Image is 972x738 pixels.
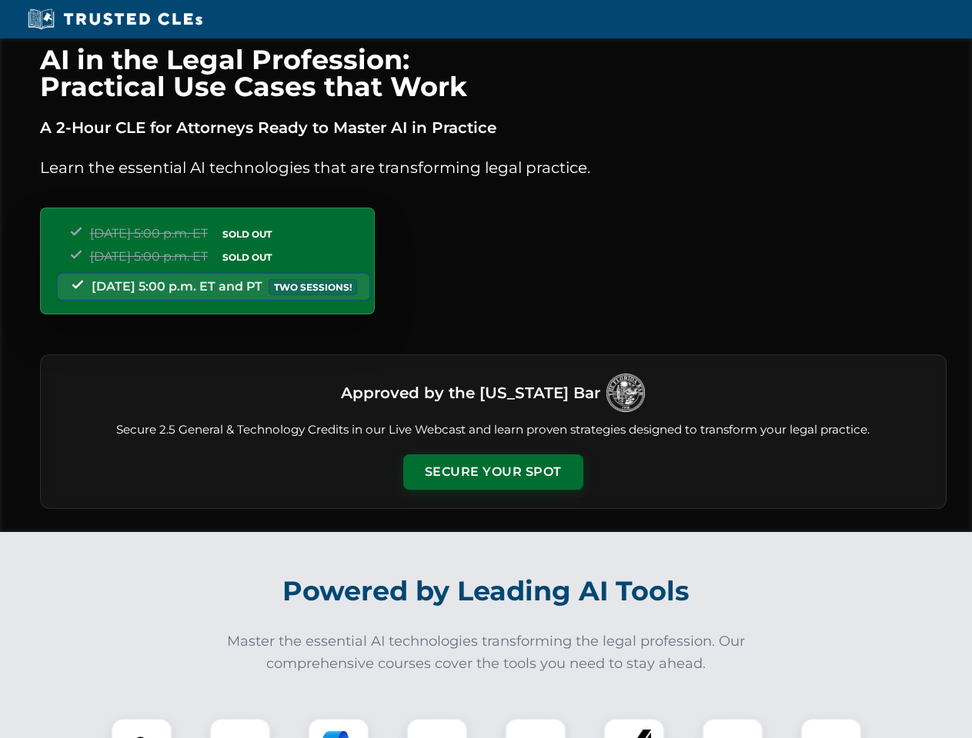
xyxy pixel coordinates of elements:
p: Learn the essential AI technologies that are transforming legal practice. [40,155,947,180]
img: Trusted CLEs [23,8,207,31]
p: Master the essential AI technologies transforming the legal profession. Our comprehensive courses... [217,630,756,675]
p: A 2-Hour CLE for Attorneys Ready to Master AI in Practice [40,115,947,140]
button: Secure Your Spot [403,454,583,490]
h1: AI in the Legal Profession: Practical Use Cases that Work [40,46,947,100]
span: [DATE] 5:00 p.m. ET [90,226,208,241]
img: Logo [606,374,645,412]
h3: Approved by the [US_STATE] Bar [341,379,600,407]
p: Secure 2.5 General & Technology Credits in our Live Webcast and learn proven strategies designed ... [59,421,927,439]
span: SOLD OUT [217,226,277,242]
span: [DATE] 5:00 p.m. ET [90,249,208,264]
h2: Powered by Leading AI Tools [60,564,913,618]
span: SOLD OUT [217,249,277,265]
